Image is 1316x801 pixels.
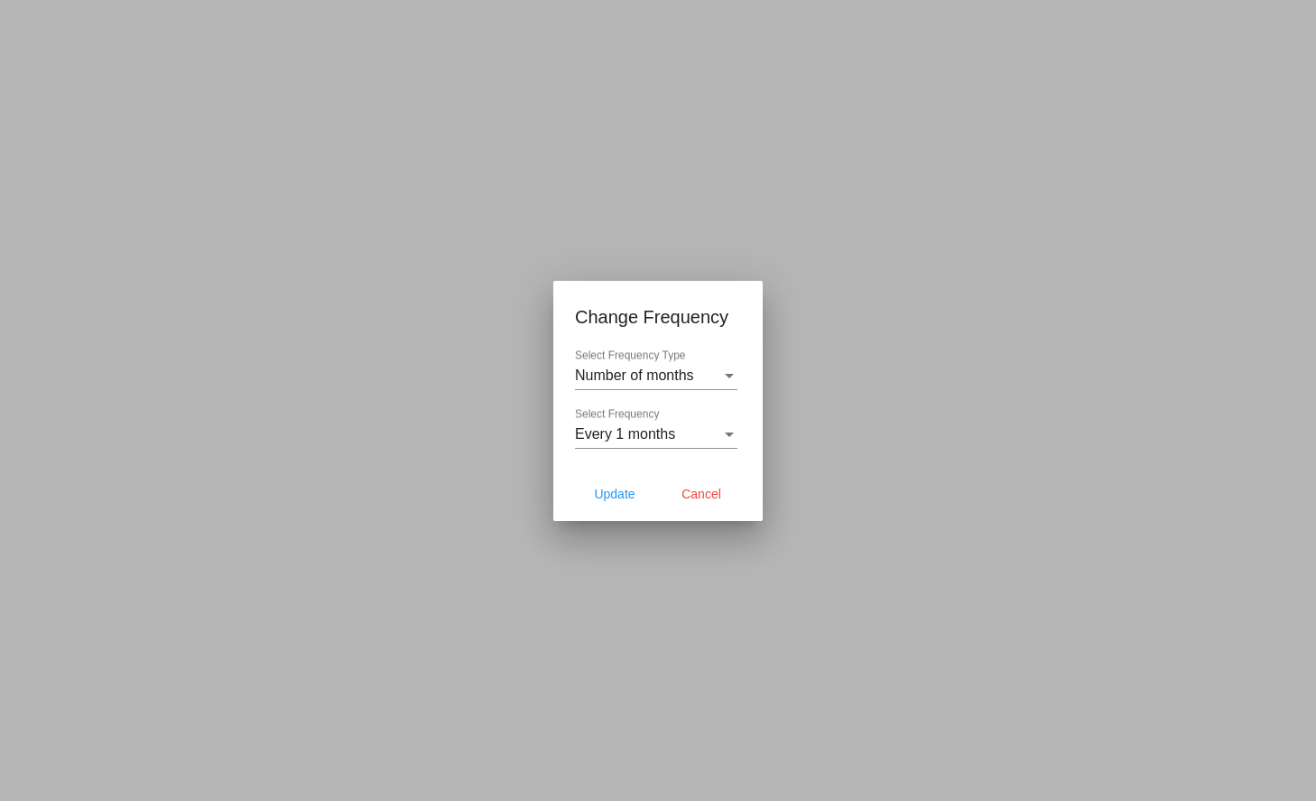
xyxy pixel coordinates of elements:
span: Every 1 months [575,426,675,442]
h1: Change Frequency [575,303,741,331]
span: Cancel [681,487,721,501]
button: Update [575,478,654,510]
span: Update [594,487,635,501]
button: Cancel [662,478,741,510]
mat-select: Select Frequency Type [575,368,737,384]
span: Number of months [575,368,694,383]
mat-select: Select Frequency [575,426,737,442]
